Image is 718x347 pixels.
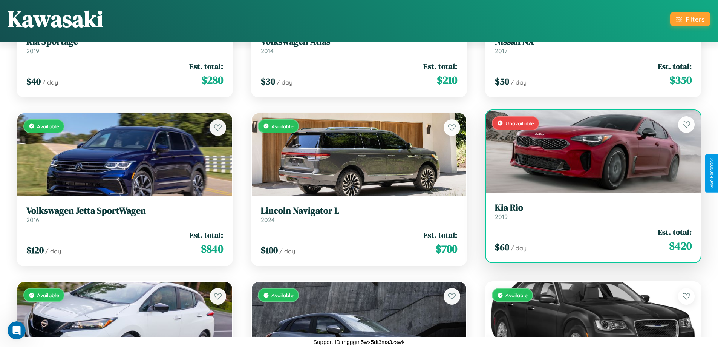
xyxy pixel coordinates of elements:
[709,158,714,189] div: Give Feedback
[261,75,275,88] span: $ 30
[42,79,58,86] span: / day
[669,72,692,88] span: $ 350
[26,47,39,55] span: 2019
[670,12,710,26] button: Filters
[37,123,59,130] span: Available
[261,47,274,55] span: 2014
[279,247,295,255] span: / day
[436,241,457,256] span: $ 700
[26,216,39,224] span: 2016
[495,241,509,253] span: $ 60
[437,72,457,88] span: $ 210
[495,202,692,213] h3: Kia Rio
[495,36,692,47] h3: Nissan NX
[495,202,692,221] a: Kia Rio2019
[511,244,527,252] span: / day
[277,79,292,86] span: / day
[669,238,692,253] span: $ 420
[511,79,527,86] span: / day
[189,230,223,241] span: Est. total:
[261,244,278,256] span: $ 100
[26,75,41,88] span: $ 40
[189,61,223,72] span: Est. total:
[658,61,692,72] span: Est. total:
[686,15,704,23] div: Filters
[271,123,294,130] span: Available
[26,36,223,55] a: Kia Sportage2019
[505,120,534,126] span: Unavailable
[201,72,223,88] span: $ 280
[26,205,223,224] a: Volkswagen Jetta SportWagen2016
[26,244,44,256] span: $ 120
[261,36,458,47] h3: Volkswagen Atlas
[495,213,508,221] span: 2019
[271,292,294,298] span: Available
[201,241,223,256] span: $ 840
[495,47,507,55] span: 2017
[8,321,26,339] iframe: Intercom live chat
[505,292,528,298] span: Available
[313,337,405,347] p: Support ID: mgggm5wx5di3ms3zswk
[261,216,275,224] span: 2024
[45,247,61,255] span: / day
[495,75,509,88] span: $ 50
[658,227,692,238] span: Est. total:
[37,292,59,298] span: Available
[26,36,223,47] h3: Kia Sportage
[495,36,692,55] a: Nissan NX2017
[423,61,457,72] span: Est. total:
[261,205,458,224] a: Lincoln Navigator L2024
[8,3,103,34] h1: Kawasaki
[261,36,458,55] a: Volkswagen Atlas2014
[261,205,458,216] h3: Lincoln Navigator L
[26,205,223,216] h3: Volkswagen Jetta SportWagen
[423,230,457,241] span: Est. total:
